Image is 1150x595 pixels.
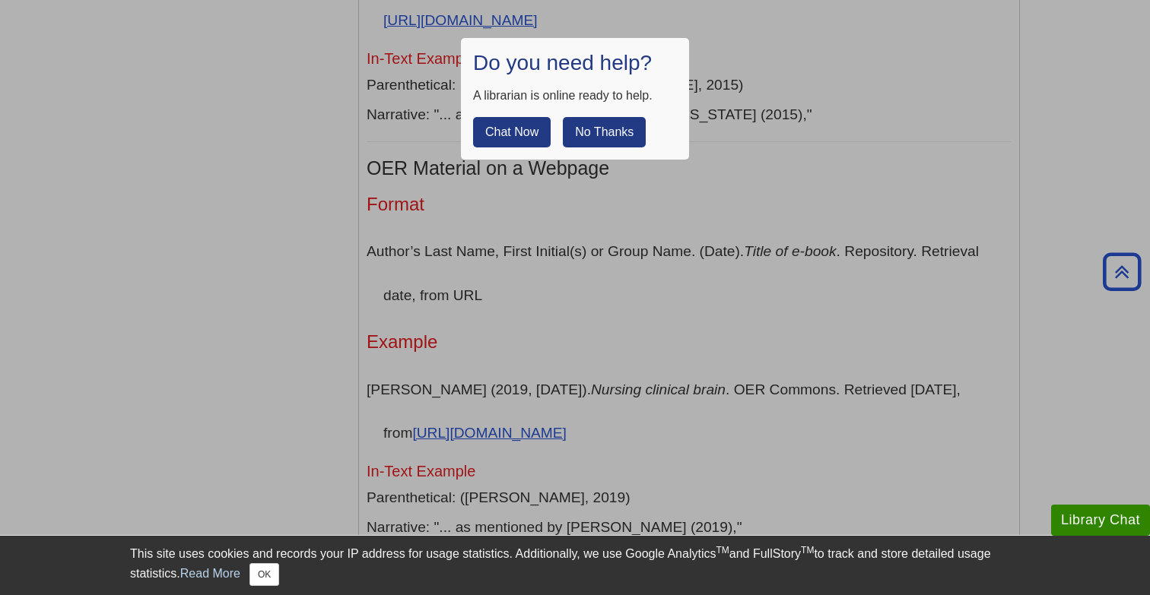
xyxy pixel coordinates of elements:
[801,545,814,555] sup: TM
[473,50,677,76] h1: Do you need help?
[473,87,677,105] div: A librarian is online ready to help.
[716,545,729,555] sup: TM
[249,563,279,586] button: Close
[1051,505,1150,536] button: Library Chat
[563,117,646,147] button: No Thanks
[130,545,1020,586] div: This site uses cookies and records your IP address for usage statistics. Additionally, we use Goo...
[473,117,551,147] button: Chat Now
[180,567,240,580] a: Read More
